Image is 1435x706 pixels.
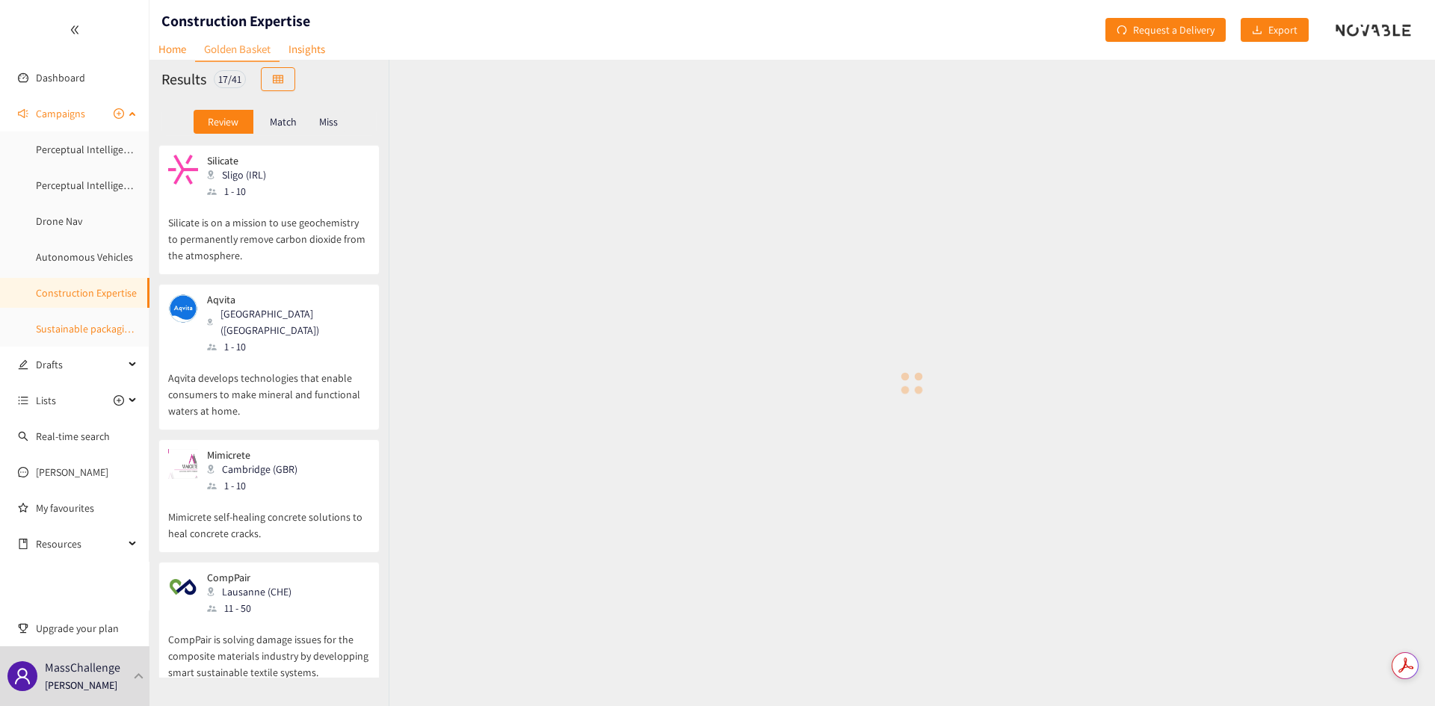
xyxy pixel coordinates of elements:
[195,37,280,62] a: Golden Basket
[270,116,297,128] p: Match
[13,667,31,685] span: user
[18,359,28,370] span: edit
[168,155,198,185] img: Snapshot of the company's website
[207,572,291,583] p: CompPair
[36,350,124,380] span: Drafts
[207,477,306,494] div: 1 - 10
[1241,18,1309,42] button: downloadExport
[36,286,137,300] a: Construction Expertise
[149,37,195,61] a: Home
[161,69,206,90] h2: Results
[207,167,276,183] div: Sligo (IRL)
[36,493,138,523] a: My favourites
[280,37,334,61] a: Insights
[1268,22,1297,38] span: Export
[168,494,370,542] p: Mimicrete self-healing concrete solutions to heal concrete cracks.
[18,623,28,634] span: trophy
[1191,545,1435,706] iframe: Chat Widget
[207,583,300,600] div: Lausanne (CHE)
[207,338,368,355] div: 1 - 10
[36,529,124,559] span: Resources
[18,539,28,549] span: book
[36,322,170,335] a: Sustainable packaging startup
[114,108,124,119] span: plus-circle
[36,214,82,228] a: Drone Nav
[1133,22,1215,38] span: Request a Delivery
[36,250,133,264] a: Autonomous Vehicles
[214,70,246,88] div: 17 / 41
[45,658,120,677] p: MassChallenge
[207,155,267,167] p: Silicate
[168,199,370,264] p: Silicate is on a mission to use geochemistry to permanently remove carbon dioxide from the atmosp...
[1117,25,1127,37] span: redo
[70,25,80,35] span: double-left
[114,395,124,406] span: plus-circle
[18,395,28,406] span: unordered-list
[36,143,292,156] a: Perceptual Intelligence - Active & Self-Supervised Learning
[207,461,306,477] div: Cambridge (GBR)
[261,67,295,91] button: table
[18,108,28,119] span: sound
[207,449,297,461] p: Mimicrete
[207,306,368,338] div: [GEOGRAPHIC_DATA] ([GEOGRAPHIC_DATA])
[36,465,108,479] a: [PERSON_NAME]
[207,600,300,616] div: 11 - 50
[207,183,276,199] div: 1 - 10
[207,294,359,306] p: Aqvita
[36,179,197,192] a: Perceptual Intelligence -Multi-Modal
[319,116,338,128] p: Miss
[168,294,198,323] img: Snapshot of the company's website
[45,677,117,693] p: [PERSON_NAME]
[168,572,198,601] img: Snapshot of the company's website
[168,355,370,419] p: Aqvita develops technologies that enable consumers to make mineral and functional waters at home.
[36,71,85,84] a: Dashboard
[208,116,238,128] p: Review
[36,385,56,415] span: Lists
[1252,25,1262,37] span: download
[1105,18,1226,42] button: redoRequest a Delivery
[36,613,138,643] span: Upgrade your plan
[36,430,110,443] a: Real-time search
[168,449,198,479] img: Snapshot of the company's website
[36,99,85,128] span: Campaigns
[168,616,370,681] p: CompPair is solving damage issues for the composite materials industry by developping smart susta...
[161,10,310,31] h1: Construction Expertise
[273,74,283,86] span: table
